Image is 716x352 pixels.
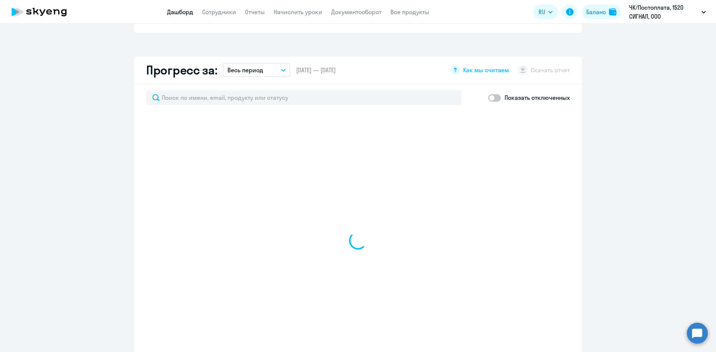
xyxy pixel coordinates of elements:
[625,3,710,21] button: ЧК/Постоплата, 1520 СИГНАЛ, ООО
[274,8,322,16] a: Начислить уроки
[505,93,570,102] p: Показать отключенных
[533,4,558,19] button: RU
[390,8,429,16] a: Все продукты
[245,8,265,16] a: Отчеты
[609,8,616,16] img: balance
[223,63,290,77] button: Весь период
[538,7,545,16] span: RU
[629,3,698,21] p: ЧК/Постоплата, 1520 СИГНАЛ, ООО
[463,66,509,74] span: Как мы считаем
[296,66,336,74] span: [DATE] — [DATE]
[227,66,263,74] p: Весь период
[331,8,381,16] a: Документооборот
[586,7,606,16] div: Баланс
[146,90,462,105] input: Поиск по имени, email, продукту или статусу
[167,8,193,16] a: Дашборд
[582,4,621,19] button: Балансbalance
[146,63,217,77] h2: Прогресс за:
[202,8,236,16] a: Сотрудники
